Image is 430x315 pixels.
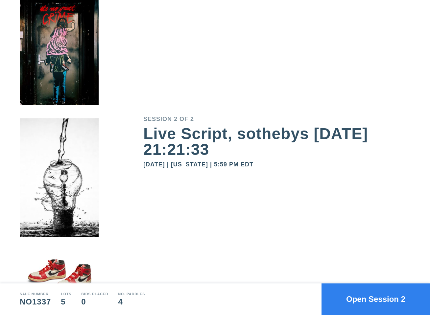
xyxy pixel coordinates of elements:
div: [DATE] | [US_STATE] | 5:59 PM EDT [143,161,410,167]
button: Open Session 2 [322,283,430,315]
img: small [20,88,99,206]
div: 4 [118,298,145,306]
div: No. Paddles [118,293,145,296]
div: 0 [81,298,108,306]
div: Live Script, sothebys [DATE] 21:21:33 [143,126,410,157]
div: Session 2 of 2 [143,116,410,122]
div: Bids Placed [81,293,108,296]
div: Sale number [20,293,51,296]
div: NO1337 [20,298,51,306]
div: 5 [61,298,71,306]
div: Lots [61,293,71,296]
img: small [20,15,99,88]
